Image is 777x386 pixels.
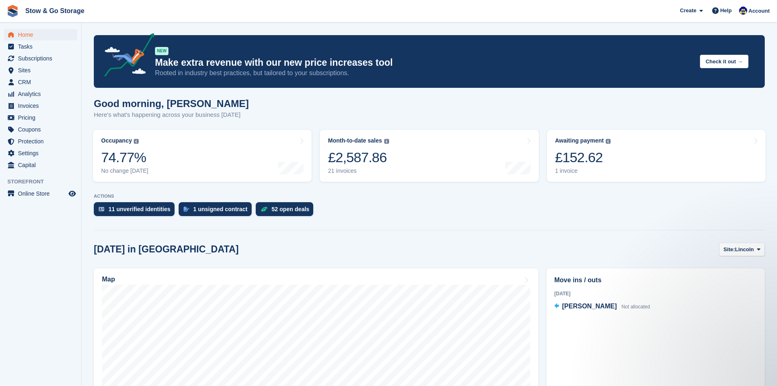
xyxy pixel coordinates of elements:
[719,243,765,256] button: Site: Lincoln
[7,178,81,186] span: Storefront
[720,7,732,15] span: Help
[102,276,115,283] h2: Map
[18,136,67,147] span: Protection
[179,202,256,220] a: 1 unsigned contract
[93,130,312,182] a: Occupancy 74.77% No change [DATE]
[7,5,19,17] img: stora-icon-8386f47178a22dfd0bd8f6a31ec36ba5ce8667c1dd55bd0f319d3a0aa187defe.svg
[555,167,611,174] div: 1 invoice
[18,188,67,199] span: Online Store
[4,147,77,159] a: menu
[18,41,67,52] span: Tasks
[4,53,77,64] a: menu
[622,304,650,310] span: Not allocated
[184,207,189,212] img: contract_signature_icon-13c848040528278c33f63329250d36e43548de30e8caae1d1a13099fd9432cc5.svg
[101,167,148,174] div: No change [DATE]
[94,194,765,199] p: ACTIONS
[680,7,696,15] span: Create
[4,100,77,112] a: menu
[94,202,179,220] a: 11 unverified identities
[18,29,67,40] span: Home
[547,130,766,182] a: Awaiting payment £152.62 1 invoice
[739,7,747,15] img: Rob Good-Stephenson
[18,88,67,100] span: Analytics
[320,130,538,182] a: Month-to-date sales £2,587.86 21 invoices
[261,206,268,212] img: deal-1b604bf984904fb50ccaf53a9ad4b4a5d6e5aea283cecdc64d6e3604feb123c2.svg
[4,136,77,147] a: menu
[134,139,139,144] img: icon-info-grey-7440780725fd019a000dd9b08b2336e03edf1995a4989e88bcd33f0948082b44.svg
[4,41,77,52] a: menu
[735,245,754,254] span: Lincoln
[562,303,617,310] span: [PERSON_NAME]
[94,98,249,109] h1: Good morning, [PERSON_NAME]
[18,53,67,64] span: Subscriptions
[4,29,77,40] a: menu
[18,124,67,135] span: Coupons
[4,88,77,100] a: menu
[94,110,249,120] p: Here's what's happening across your business [DATE]
[101,137,132,144] div: Occupancy
[555,137,604,144] div: Awaiting payment
[193,206,248,212] div: 1 unsigned contract
[328,167,389,174] div: 21 invoices
[99,207,104,212] img: verify_identity-adf6edd0f0f0b5bbfe63781bf79b02c33cf7c696d77639b501bdc392416b5a36.svg
[18,76,67,88] span: CRM
[4,76,77,88] a: menu
[555,149,611,166] div: £152.62
[724,245,735,254] span: Site:
[108,206,170,212] div: 11 unverified identities
[94,244,239,255] h2: [DATE] in [GEOGRAPHIC_DATA]
[328,149,389,166] div: £2,587.86
[4,65,77,76] a: menu
[4,188,77,199] a: menu
[155,47,168,55] div: NEW
[18,159,67,171] span: Capital
[256,202,318,220] a: 52 open deals
[554,290,757,297] div: [DATE]
[18,147,67,159] span: Settings
[4,159,77,171] a: menu
[97,33,155,80] img: price-adjustments-announcement-icon-8257ccfd72463d97f412b2fc003d46551f7dbcb40ab6d574587a9cd5c0d94...
[748,7,770,15] span: Account
[4,124,77,135] a: menu
[554,275,757,285] h2: Move ins / outs
[554,301,650,312] a: [PERSON_NAME] Not allocated
[272,206,310,212] div: 52 open deals
[155,57,693,69] p: Make extra revenue with our new price increases tool
[384,139,389,144] img: icon-info-grey-7440780725fd019a000dd9b08b2336e03edf1995a4989e88bcd33f0948082b44.svg
[22,4,88,18] a: Stow & Go Storage
[101,149,148,166] div: 74.77%
[155,69,693,78] p: Rooted in industry best practices, but tailored to your subscriptions.
[700,55,748,68] button: Check it out →
[328,137,382,144] div: Month-to-date sales
[606,139,611,144] img: icon-info-grey-7440780725fd019a000dd9b08b2336e03edf1995a4989e88bcd33f0948082b44.svg
[18,112,67,123] span: Pricing
[18,65,67,76] span: Sites
[4,112,77,123] a: menu
[67,189,77,199] a: Preview store
[18,100,67,112] span: Invoices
